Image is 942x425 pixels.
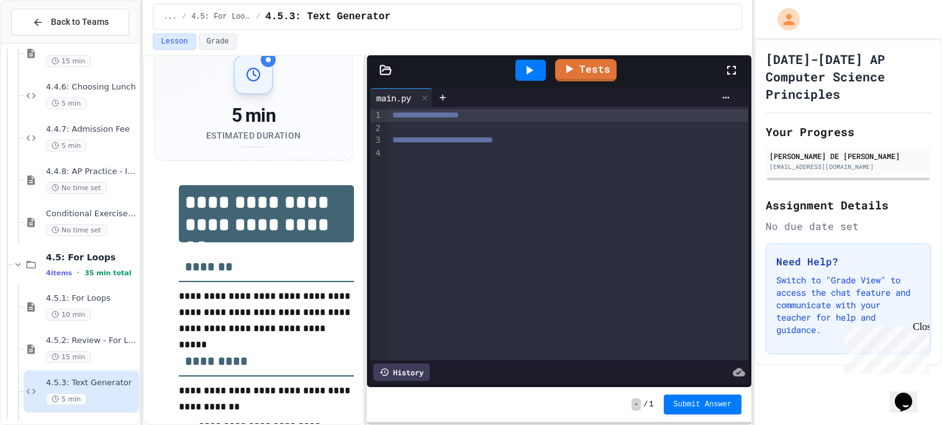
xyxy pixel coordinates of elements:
[5,5,86,79] div: Chat with us now!Close
[764,5,803,34] div: My Account
[373,363,430,381] div: History
[46,98,86,109] span: 5 min
[890,375,930,413] iframe: chat widget
[370,91,417,104] div: main.py
[46,167,137,177] span: 4.4.8: AP Practice - If Statements
[649,400,653,409] span: 1
[206,104,301,127] div: 5 min
[674,400,732,409] span: Submit Answer
[46,252,137,263] span: 4.5: For Loops
[769,162,927,171] div: [EMAIL_ADDRESS][DOMAIN_NAME]
[51,16,109,29] span: Back to Teams
[664,395,742,414] button: Submit Answer
[153,34,196,50] button: Lesson
[766,123,931,140] h2: Your Progress
[46,124,137,135] span: 4.4.7: Admission Fee
[182,12,186,22] span: /
[46,393,86,405] span: 5 min
[46,140,86,152] span: 5 min
[766,196,931,214] h2: Assignment Details
[46,309,91,321] span: 10 min
[370,147,383,160] div: 4
[46,269,72,277] span: 4 items
[766,219,931,234] div: No due date set
[46,55,91,67] span: 15 min
[776,254,920,269] h3: Need Help?
[46,378,137,388] span: 4.5.3: Text Generator
[206,129,301,142] div: Estimated Duration
[766,50,931,103] h1: [DATE]-[DATE] AP Computer Science Principles
[370,109,383,122] div: 1
[370,134,383,147] div: 3
[163,12,177,22] span: ...
[370,122,383,135] div: 2
[84,269,131,277] span: 35 min total
[46,293,137,304] span: 4.5.1: For Loops
[46,182,107,194] span: No time set
[46,209,137,219] span: Conditional Exercise Problems
[632,398,641,411] span: -
[199,34,237,50] button: Grade
[839,321,930,374] iframe: chat widget
[256,12,260,22] span: /
[46,224,107,236] span: No time set
[776,274,920,336] p: Switch to "Grade View" to access the chat feature and communicate with your teacher for help and ...
[11,9,129,35] button: Back to Teams
[370,88,433,107] div: main.py
[769,150,927,162] div: [PERSON_NAME] DE [PERSON_NAME]
[555,59,617,81] a: Tests
[46,336,137,346] span: 4.5.2: Review - For Loops
[191,12,251,22] span: 4.5: For Loops
[46,82,137,93] span: 4.4.6: Choosing Lunch
[77,268,79,278] span: •
[265,9,391,24] span: 4.5.3: Text Generator
[46,351,91,363] span: 15 min
[643,400,648,409] span: /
